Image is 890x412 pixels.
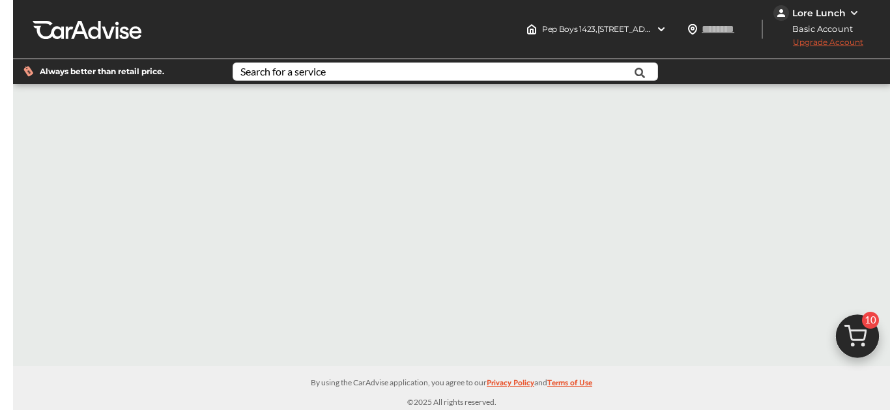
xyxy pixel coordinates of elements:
[13,377,890,389] p: By using the CarAdvise application, you agree to our and
[773,37,863,53] span: Upgrade Account
[862,312,879,329] span: 10
[775,22,863,36] span: Basic Account
[526,24,537,34] img: header-home-logo.8d720a4f.svg
[542,24,765,34] span: Pep Boys 1423 , [STREET_ADDRESS] CELEBRATION , FL 34747
[687,24,698,34] img: location_vector.a44bc228.svg
[547,377,592,396] a: Terms of Use
[487,377,534,396] a: Privacy Policy
[13,366,890,410] div: © 2025 All rights reserved.
[40,68,164,76] span: Always better than retail price.
[762,20,763,39] img: header-divider.bc55588e.svg
[792,7,846,19] div: Lore Lunch
[240,66,326,77] div: Search for a service
[849,8,859,18] img: WGsFRI8htEPBVLJbROoPRyZpYNWhNONpIPPETTm6eUC0GeLEiAAAAAElFTkSuQmCC
[23,66,33,77] img: dollor_label_vector.a70140d1.svg
[656,24,667,34] img: header-down-arrow.9dd2ce7d.svg
[773,5,789,21] img: jVpblrzwTbfkPYzPPzSLxeg0AAAAASUVORK5CYII=
[826,309,889,371] img: cart_icon.3d0951e8.svg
